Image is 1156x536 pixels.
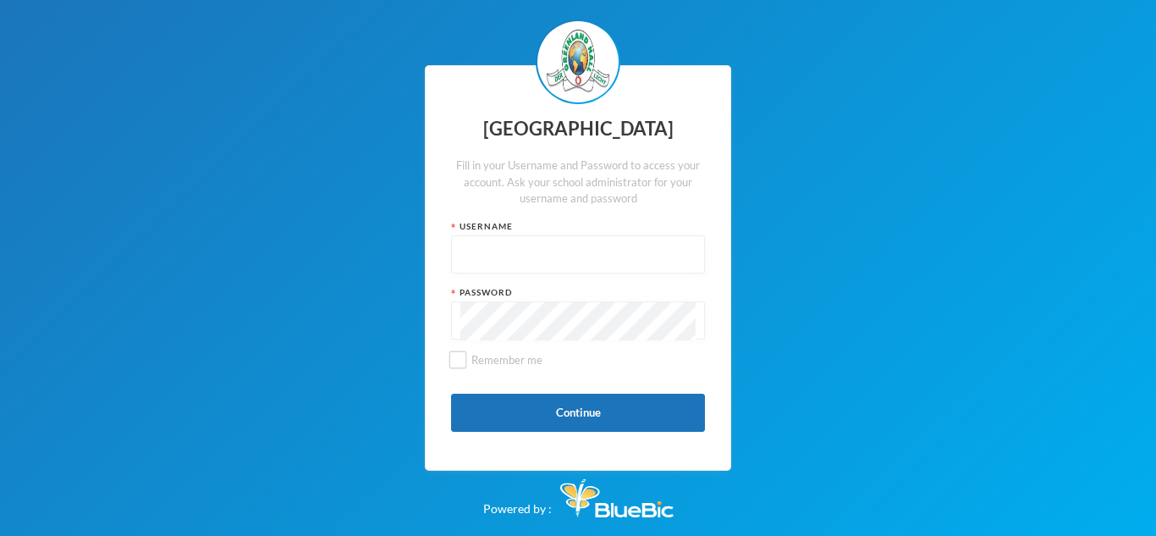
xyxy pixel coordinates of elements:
[451,286,705,299] div: Password
[483,471,674,517] div: Powered by :
[451,220,705,233] div: Username
[451,157,705,207] div: Fill in your Username and Password to access your account. Ask your school administrator for your...
[560,479,674,517] img: Bluebic
[451,113,705,146] div: [GEOGRAPHIC_DATA]
[465,353,549,367] span: Remember me
[451,394,705,432] button: Continue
